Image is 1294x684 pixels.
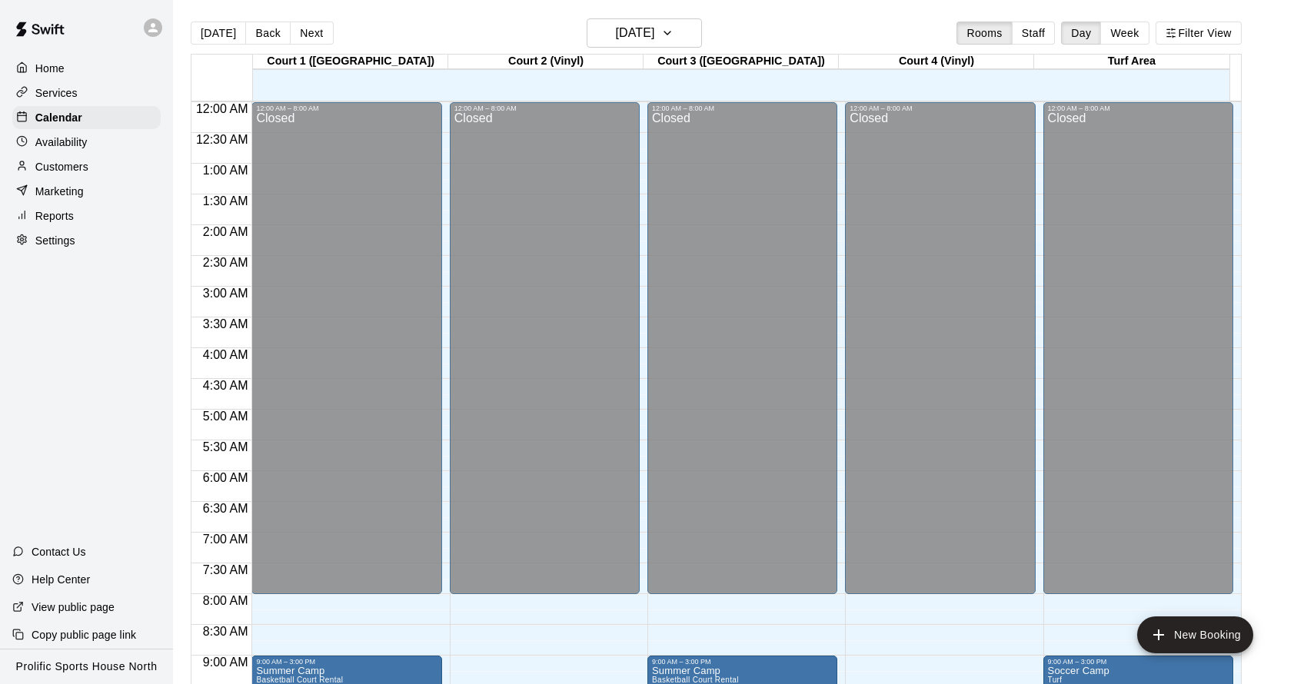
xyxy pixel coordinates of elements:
p: Help Center [32,572,90,587]
p: Copy public page link [32,627,136,642]
div: 12:00 AM – 8:00 AM [256,105,437,112]
button: Filter View [1156,22,1242,45]
span: 9:00 AM [199,656,252,669]
span: 2:30 AM [199,256,252,269]
span: 8:00 AM [199,594,252,607]
span: 3:00 AM [199,287,252,300]
div: 12:00 AM – 8:00 AM: Closed [251,102,441,594]
a: Settings [12,229,161,252]
div: 9:00 AM – 3:00 PM [652,658,833,666]
a: Home [12,57,161,80]
p: Home [35,61,65,76]
div: 12:00 AM – 8:00 AM [454,105,635,112]
span: 3:30 AM [199,317,252,330]
p: Marketing [35,184,84,199]
button: Next [290,22,333,45]
div: Closed [256,112,437,599]
a: Customers [12,155,161,178]
span: Basketball Court Rental [652,676,739,684]
p: Settings [35,233,75,248]
div: Closed [652,112,833,599]
div: Court 2 (Vinyl) [448,55,644,69]
div: 12:00 AM – 8:00 AM: Closed [1043,102,1233,594]
div: 12:00 AM – 8:00 AM [652,105,833,112]
p: Availability [35,134,88,150]
p: Contact Us [32,544,86,559]
a: Services [12,81,161,105]
button: [DATE] [587,18,702,48]
span: 4:30 AM [199,379,252,392]
div: Court 1 ([GEOGRAPHIC_DATA]) [253,55,448,69]
span: 6:30 AM [199,502,252,515]
span: 1:00 AM [199,164,252,177]
button: Day [1061,22,1101,45]
div: 12:00 AM – 8:00 AM: Closed [450,102,640,594]
p: Reports [35,208,74,224]
span: 7:00 AM [199,533,252,546]
p: View public page [32,599,115,615]
span: Turf [1048,676,1063,684]
span: 2:00 AM [199,225,252,238]
div: Closed [454,112,635,599]
span: 1:30 AM [199,194,252,208]
button: Rooms [956,22,1012,45]
button: Back [245,22,291,45]
button: add [1137,616,1253,653]
div: 12:00 AM – 8:00 AM: Closed [845,102,1035,594]
span: 5:00 AM [199,410,252,423]
button: [DATE] [191,22,246,45]
span: 12:30 AM [192,133,252,146]
button: Staff [1012,22,1056,45]
div: Closed [850,112,1030,599]
a: Marketing [12,180,161,203]
h6: [DATE] [615,22,654,44]
div: Court 3 ([GEOGRAPHIC_DATA]) [644,55,839,69]
p: Services [35,85,78,101]
span: 7:30 AM [199,563,252,576]
p: Prolific Sports House North [16,659,158,675]
a: Reports [12,204,161,227]
span: 6:00 AM [199,471,252,484]
span: 4:00 AM [199,348,252,361]
p: Customers [35,159,88,174]
p: Calendar [35,110,82,125]
div: 12:00 AM – 8:00 AM [850,105,1030,112]
span: Basketball Court Rental [256,676,343,684]
div: 12:00 AM – 8:00 AM: Closed [647,102,837,594]
div: 12:00 AM – 8:00 AM [1048,105,1229,112]
div: Court 4 (Vinyl) [839,55,1034,69]
div: Closed [1048,112,1229,599]
span: 5:30 AM [199,440,252,453]
span: 12:00 AM [192,102,252,115]
div: Turf Area [1034,55,1229,69]
span: 8:30 AM [199,625,252,638]
a: Calendar [12,106,161,129]
div: 9:00 AM – 3:00 PM [256,658,437,666]
a: Availability [12,131,161,154]
button: Week [1100,22,1149,45]
div: 9:00 AM – 3:00 PM [1048,658,1229,666]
